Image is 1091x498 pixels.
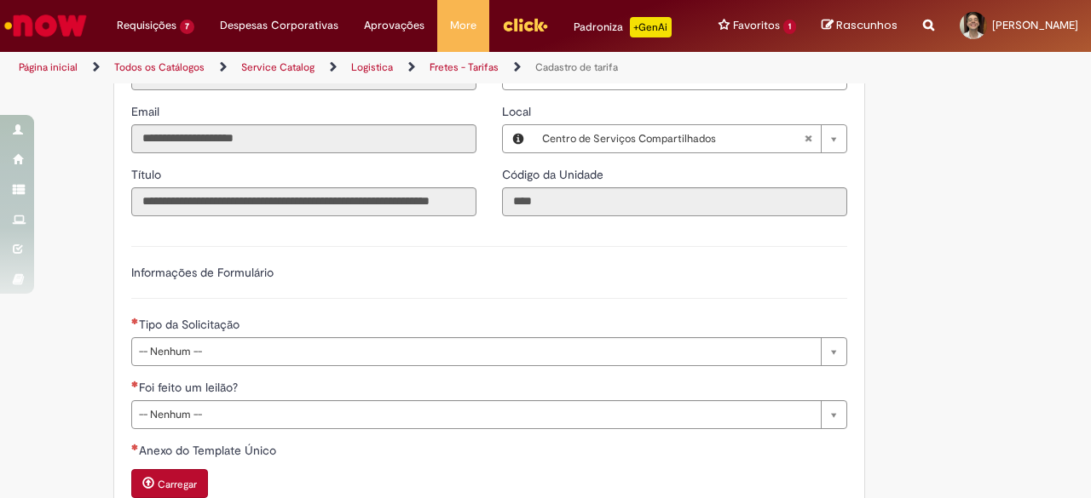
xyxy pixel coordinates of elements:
[131,167,165,182] span: Somente leitura - Título
[131,124,476,153] input: Email
[131,166,165,183] label: Somente leitura - Título
[992,18,1078,32] span: [PERSON_NAME]
[542,125,804,152] span: Centro de Serviços Compartilhados
[502,12,548,37] img: click_logo_yellow_360x200.png
[795,125,821,152] abbr: Limpar campo Local
[502,104,534,119] span: Local
[158,478,197,491] small: Carregar
[131,187,476,216] input: Título
[220,17,338,34] span: Despesas Corporativas
[139,443,280,458] span: Anexo do Template Único
[131,381,139,387] span: Necessários
[351,60,393,74] a: Logistica
[114,60,205,74] a: Todos os Catálogos
[733,17,780,34] span: Favoritos
[131,444,139,450] span: Necessários
[502,167,607,182] span: Somente leitura - Código da Unidade
[630,17,672,37] p: +GenAi
[19,60,78,74] a: Página inicial
[364,17,424,34] span: Aprovações
[430,60,499,74] a: Fretes - Tarifas
[139,317,243,332] span: Tipo da Solicitação
[131,265,274,280] label: Informações de Formulário
[574,17,672,37] div: Padroniza
[503,125,534,152] button: Local, Visualizar este registro Centro de Serviços Compartilhados
[502,166,607,183] label: Somente leitura - Código da Unidade
[117,17,176,34] span: Requisições
[836,17,898,33] span: Rascunhos
[822,18,898,34] a: Rascunhos
[131,469,208,498] button: Carregar anexo de Anexo do Template Único Required
[131,103,163,120] label: Somente leitura - Email
[13,52,714,83] ul: Trilhas de página
[2,9,89,43] img: ServiceNow
[139,338,812,365] span: -- Nenhum --
[241,60,315,74] a: Service Catalog
[450,17,476,34] span: More
[783,20,796,34] span: 1
[534,125,846,152] a: Centro de Serviços CompartilhadosLimpar campo Local
[502,187,847,216] input: Código da Unidade
[139,380,241,395] span: Foi feito um leilão?
[180,20,194,34] span: 7
[131,318,139,324] span: Necessários
[535,60,618,74] a: Cadastro de tarifa
[139,401,812,428] span: -- Nenhum --
[131,104,163,119] span: Somente leitura - Email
